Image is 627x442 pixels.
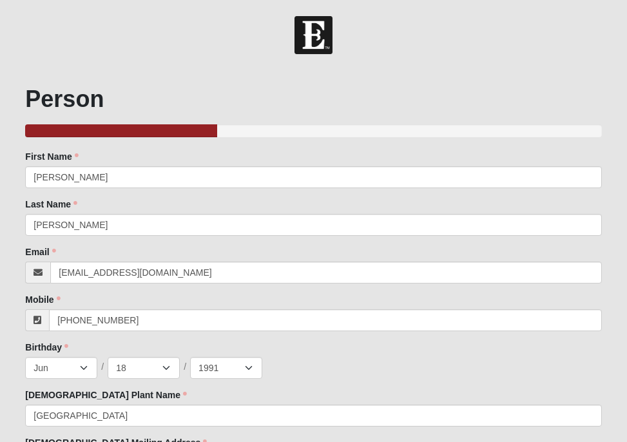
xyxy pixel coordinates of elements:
img: Church of Eleven22 Logo [294,16,333,54]
label: Birthday [25,341,68,354]
h1: Person [25,85,601,113]
span: / [184,360,186,374]
label: Mobile [25,293,60,306]
label: [DEMOGRAPHIC_DATA] Plant Name [25,389,187,401]
span: / [101,360,104,374]
label: Last Name [25,198,77,211]
label: First Name [25,150,78,163]
label: Email [25,245,55,258]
